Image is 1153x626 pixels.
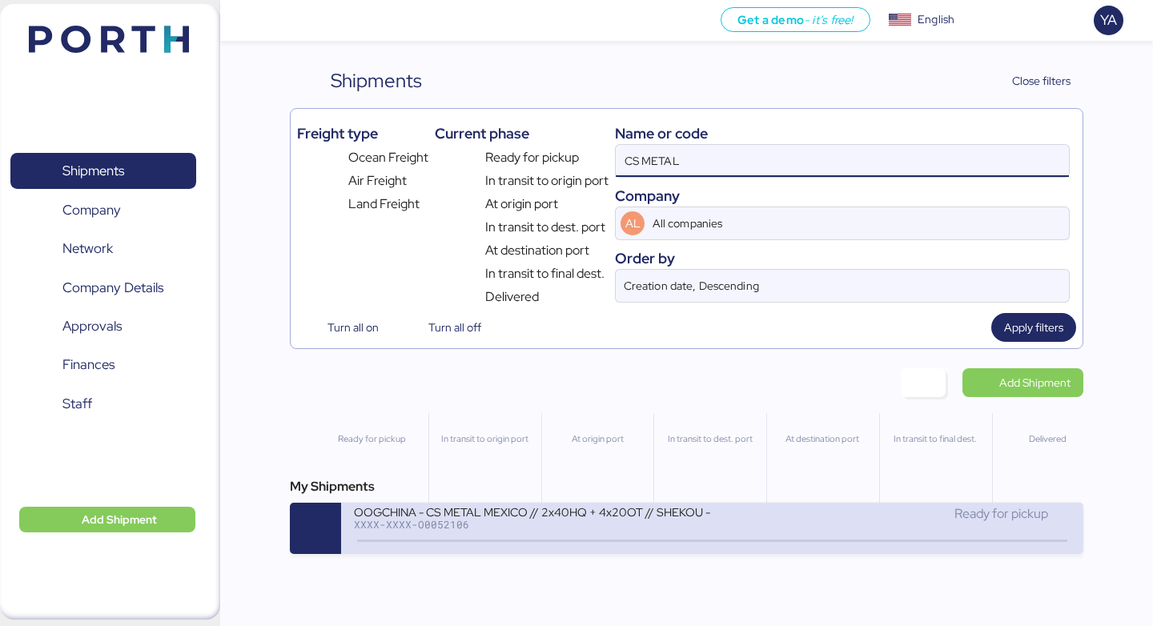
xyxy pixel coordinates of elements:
[615,247,1070,269] div: Order by
[322,432,421,446] div: Ready for pickup
[62,237,113,260] span: Network
[661,432,759,446] div: In transit to dest. port
[398,313,494,342] button: Turn all off
[485,171,609,191] span: In transit to origin port
[62,159,124,183] span: Shipments
[485,218,605,237] span: In transit to dest. port
[649,207,1023,239] input: AL
[962,368,1083,397] a: Add Shipment
[979,66,1083,95] button: Close filters
[548,432,647,446] div: At origin port
[290,477,1083,496] div: My Shipments
[10,269,196,306] a: Company Details
[485,287,539,307] span: Delivered
[1012,71,1071,90] span: Close filters
[625,215,641,232] span: AL
[10,347,196,383] a: Finances
[886,432,985,446] div: In transit to final dest.
[918,11,954,28] div: English
[230,7,257,34] button: Menu
[62,276,163,299] span: Company Details
[62,392,92,415] span: Staff
[297,122,428,144] div: Freight type
[1004,318,1063,337] span: Apply filters
[348,148,428,167] span: Ocean Freight
[485,195,558,214] span: At origin port
[615,185,1070,207] div: Company
[62,199,121,222] span: Company
[348,195,420,214] span: Land Freight
[10,308,196,345] a: Approvals
[331,66,422,95] div: Shipments
[297,313,392,342] button: Turn all on
[10,153,196,190] a: Shipments
[19,507,195,532] button: Add Shipment
[773,432,872,446] div: At destination port
[354,504,712,518] div: OOGCHINA - CS METAL MEXICO // 2x40HQ + 4x20OT // SHEKOU - MANZANILLO // HBL: OOGSZ25080975 // MBL...
[485,241,589,260] span: At destination port
[10,191,196,228] a: Company
[485,148,579,167] span: Ready for pickup
[428,318,481,337] span: Turn all off
[1100,10,1117,30] span: YA
[10,386,196,423] a: Staff
[62,315,122,338] span: Approvals
[82,510,157,529] span: Add Shipment
[954,505,1048,522] span: Ready for pickup
[436,432,534,446] div: In transit to origin port
[435,122,609,144] div: Current phase
[10,231,196,267] a: Network
[327,318,379,337] span: Turn all on
[615,122,1070,144] div: Name or code
[485,264,605,283] span: In transit to final dest.
[999,432,1098,446] div: Delivered
[999,373,1071,392] span: Add Shipment
[991,313,1076,342] button: Apply filters
[348,171,407,191] span: Air Freight
[354,519,712,530] div: XXXX-XXXX-O0052106
[62,353,114,376] span: Finances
